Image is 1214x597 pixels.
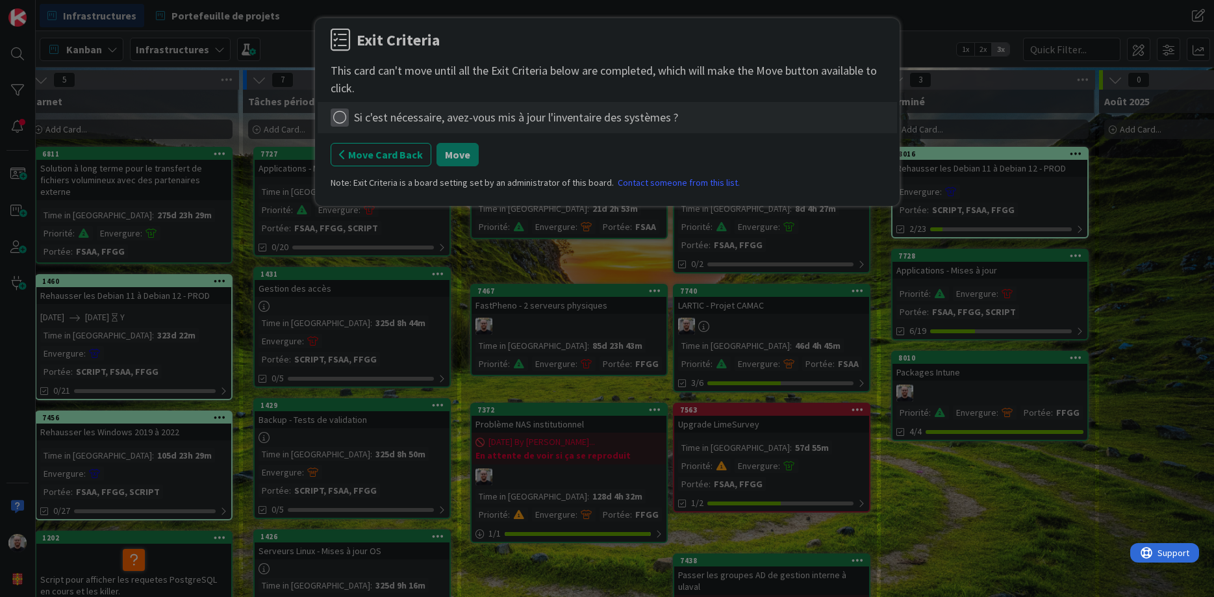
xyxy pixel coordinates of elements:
[27,2,59,18] span: Support
[357,29,440,52] div: Exit Criteria
[331,143,431,166] button: Move Card Back
[331,62,884,97] div: This card can't move until all the Exit Criteria below are completed, which will make the Move bu...
[618,176,740,190] a: Contact someone from this list.
[436,143,479,166] button: Move
[354,108,678,126] div: Si c'est nécessaire, avez-vous mis à jour l'inventaire des systèmes ?
[331,176,884,190] div: Note: Exit Criteria is a board setting set by an administrator of this board.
